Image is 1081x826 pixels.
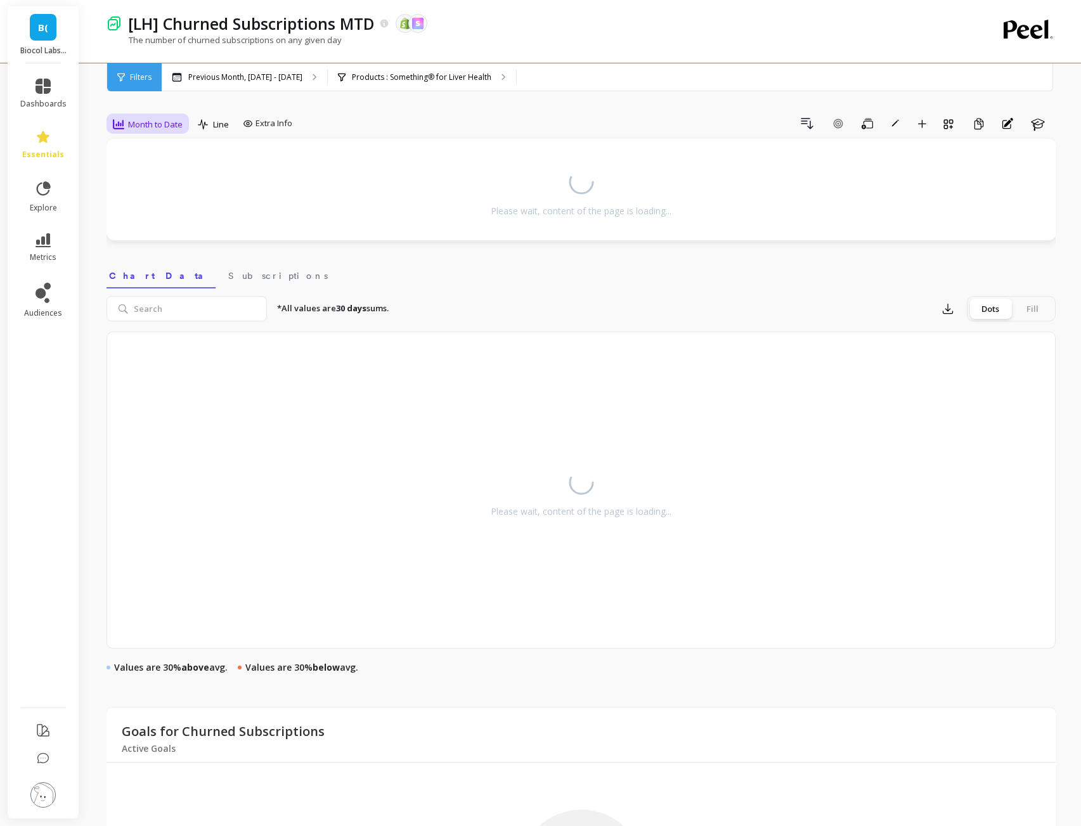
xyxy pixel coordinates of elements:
input: Search [107,296,267,321]
p: Values are 30% avg. [245,661,358,674]
div: Dots [969,299,1011,319]
div: Please wait, content of the page is loading... [491,505,671,518]
span: Month to Date [128,119,183,131]
span: Filters [130,72,152,82]
p: *All values are sums. [277,302,389,315]
p: Values are 30% avg. [114,661,228,674]
span: dashboards [20,99,67,109]
div: Fill [1011,299,1053,319]
strong: below [313,661,340,673]
span: Extra Info [256,117,292,130]
img: profile picture [30,782,56,808]
p: Previous Month, [DATE] - [DATE] [188,72,302,82]
p: Active Goals [122,743,325,754]
span: B( [38,20,48,35]
span: audiences [24,308,62,318]
nav: Tabs [107,259,1056,288]
strong: above [181,661,209,673]
strong: 30 days [336,302,366,314]
p: Products : Something® for Liver Health [352,72,491,82]
span: Line [213,119,229,131]
span: Subscriptions [228,269,328,282]
img: header icon [107,16,122,31]
span: Chart Data [109,269,213,282]
p: The number of churned subscriptions on any given day [107,34,342,46]
img: api.skio.svg [412,18,424,29]
span: explore [30,203,57,213]
span: essentials [22,150,64,160]
span: metrics [30,252,56,262]
div: Please wait, content of the page is loading... [491,205,671,217]
img: api.shopify.svg [399,18,411,29]
p: Biocol Labs (US) [20,46,67,56]
p: Goals for Churned Subscriptions [122,720,325,743]
p: [LH] Churned Subscriptions MTD [128,13,375,34]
